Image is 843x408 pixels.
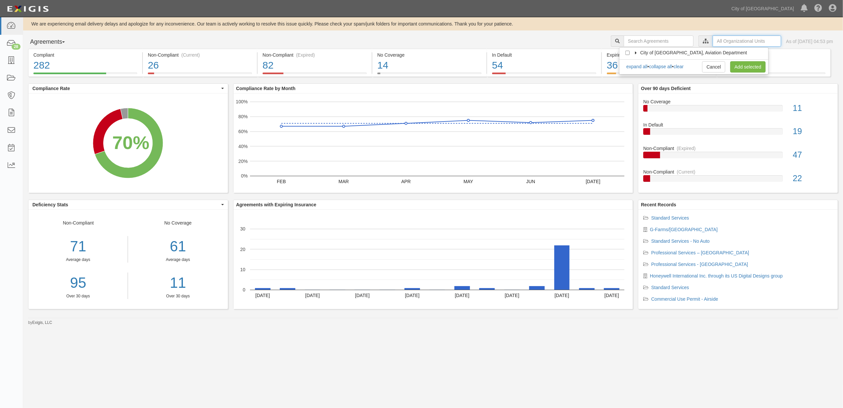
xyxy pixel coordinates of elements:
[405,293,419,298] text: [DATE]
[28,293,128,299] div: Over 30 days
[133,293,223,299] div: Over 30 days
[638,145,838,152] div: Non-Compliant
[28,320,52,326] small: by
[717,73,831,78] a: Pending Review16
[638,169,838,175] div: Non-Compliant
[526,179,535,184] text: JUN
[651,215,689,221] a: Standard Services
[28,93,228,193] svg: A chart.
[638,122,838,128] div: In Default
[377,58,482,73] div: 14
[32,320,52,325] a: Exigis, LLC
[463,179,473,184] text: MAY
[238,129,248,134] text: 60%
[148,52,252,58] div: Non-Compliant (Current)
[238,158,248,164] text: 20%
[651,250,749,255] a: Professional Services – [GEOGRAPHIC_DATA]
[677,169,695,175] div: (Current)
[788,102,838,114] div: 11
[786,38,833,45] div: As of [DATE] 04:53 pm
[28,220,128,299] div: Non-Compliant
[586,179,600,184] text: [DATE]
[241,173,248,178] text: 0%
[338,179,349,184] text: MAR
[492,52,596,58] div: In Default
[814,5,822,13] i: Help Center - Complianz
[28,35,78,49] button: Agreements
[5,3,51,15] img: logo-5460c22ac91f19d4615b14bd174203de0afe785f0fc80cf4dbbc73dc1793850b.png
[607,58,711,73] div: 36
[674,64,684,69] a: clear
[236,99,248,104] text: 100%
[641,86,691,91] b: Over 90 days Deficient
[233,93,633,193] svg: A chart.
[651,285,689,290] a: Standard Services
[236,202,316,207] b: Agreements with Expiring Insurance
[28,200,228,209] button: Deficiency Stats
[258,73,372,78] a: Non-Compliant(Expired)82
[233,210,633,309] svg: A chart.
[32,85,220,92] span: Compliance Rate
[638,98,838,105] div: No Coverage
[243,287,245,292] text: 0
[148,58,252,73] div: 26
[372,73,486,78] a: No Coverage14
[722,58,825,73] div: 16
[128,220,228,299] div: No Coverage
[455,293,469,298] text: [DATE]
[713,35,781,47] input: All Organizational Units
[626,64,648,69] a: expand all
[23,21,843,27] div: We are experiencing email delivery delays and apologize for any inconvenience. Our team is active...
[492,58,596,73] div: 54
[702,61,725,73] a: Cancel
[296,52,315,58] div: (Expired)
[624,35,694,47] input: Search Agreements
[505,293,519,298] text: [DATE]
[305,293,320,298] text: [DATE]
[28,73,142,78] a: Compliant282
[651,296,718,302] a: Commercial Use Permit - Airside
[33,58,137,73] div: 282
[643,122,833,145] a: In Default19
[238,114,248,119] text: 80%
[263,52,367,58] div: Non-Compliant (Expired)
[377,52,482,58] div: No Coverage
[487,73,601,78] a: In Default54
[355,293,370,298] text: [DATE]
[112,129,149,156] div: 70%
[605,293,619,298] text: [DATE]
[602,73,716,78] a: Expiring Insurance36
[133,236,223,257] div: 61
[677,145,696,152] div: (Expired)
[788,173,838,184] div: 22
[728,2,797,15] a: City of [GEOGRAPHIC_DATA]
[255,293,270,298] text: [DATE]
[649,64,672,69] a: collapse all
[650,273,783,279] a: Honeywell International Inc. through its US Digital Designs group
[143,73,257,78] a: Non-Compliant(Current)26
[133,273,223,293] a: 11
[238,144,248,149] text: 40%
[730,61,766,73] a: Add selected
[607,52,711,58] div: Expiring Insurance
[643,145,833,169] a: Non-Compliant(Expired)47
[28,236,128,257] div: 71
[133,257,223,263] div: Average days
[651,262,748,267] a: Professional Services - [GEOGRAPHIC_DATA]
[28,257,128,263] div: Average days
[12,44,21,50] div: 28
[28,273,128,293] a: 95
[263,58,367,73] div: 82
[722,52,825,58] div: Pending Review
[555,293,569,298] text: [DATE]
[788,149,838,161] div: 47
[788,126,838,137] div: 19
[277,179,286,184] text: FEB
[643,169,833,187] a: Non-Compliant(Current)22
[643,98,833,122] a: No Coverage11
